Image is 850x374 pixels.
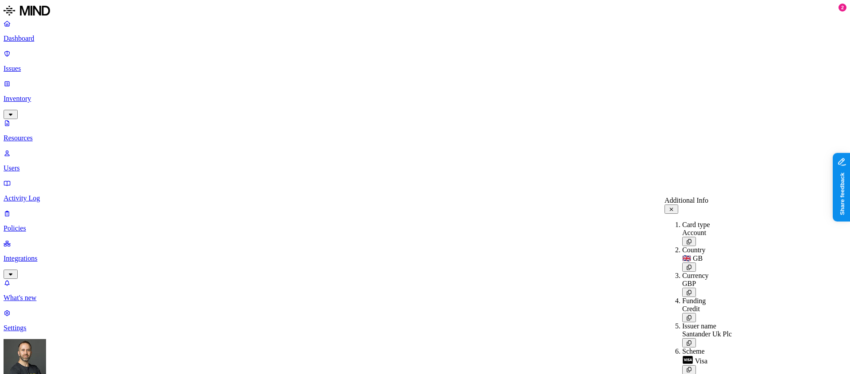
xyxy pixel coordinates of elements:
[4,224,846,232] p: Policies
[682,347,705,355] span: Scheme
[682,322,716,330] span: Issuer name
[4,35,846,42] p: Dashboard
[838,4,846,12] div: 2
[682,229,732,237] div: Account
[682,280,732,288] div: GBP
[682,272,709,279] span: Currency
[4,254,846,262] p: Integrations
[4,134,846,142] p: Resources
[682,330,732,338] div: Santander Uk Plc
[4,294,846,302] p: What's new
[4,65,846,73] p: Issues
[665,197,732,204] div: Additional Info
[682,221,710,228] span: Card type
[682,246,705,254] span: Country
[4,324,846,332] p: Settings
[4,95,846,103] p: Inventory
[4,4,50,18] img: MIND
[4,194,846,202] p: Activity Log
[682,254,732,262] div: 🇬🇧 GB
[4,164,846,172] p: Users
[682,297,706,305] span: Funding
[682,305,732,313] div: Credit
[682,355,732,365] div: Visa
